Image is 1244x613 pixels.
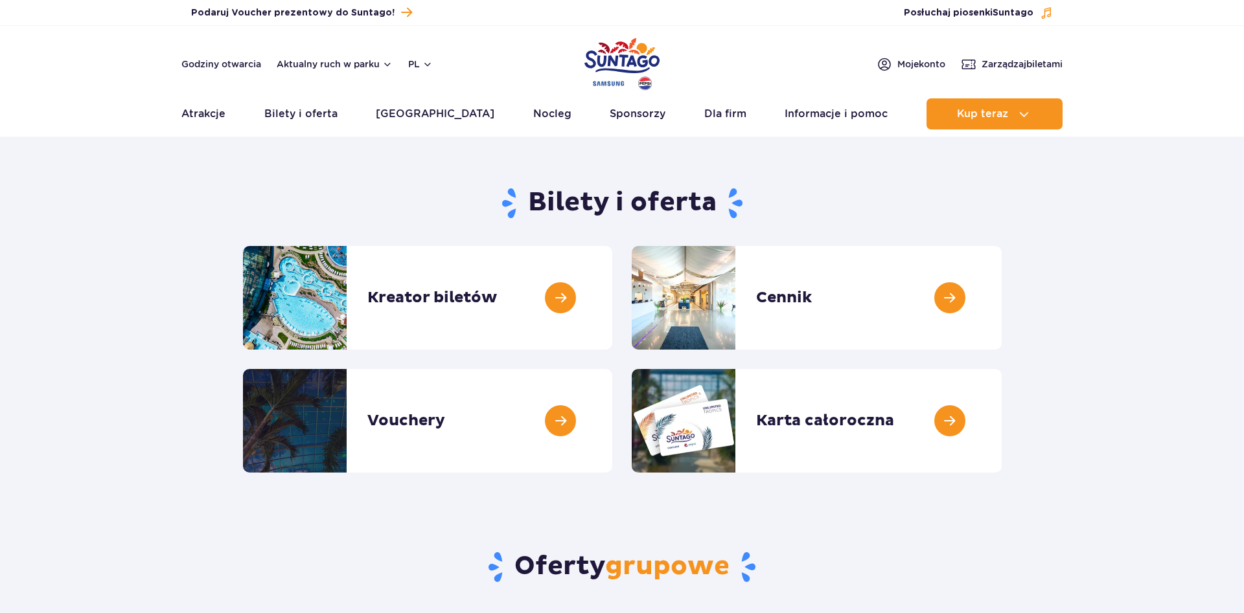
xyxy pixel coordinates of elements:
[533,98,571,129] a: Nocleg
[264,98,338,129] a: Bilety i oferta
[610,98,665,129] a: Sponsorzy
[897,58,945,71] span: Moje konto
[605,550,730,583] span: grupowe
[904,6,1053,19] button: Posłuchaj piosenkiSuntago
[376,98,494,129] a: [GEOGRAPHIC_DATA]
[277,59,393,69] button: Aktualny ruch w parku
[584,32,660,92] a: Park of Poland
[927,98,1063,129] button: Kup teraz
[785,98,888,129] a: Informacje i pomoc
[243,550,1002,584] h2: Oferty
[904,6,1033,19] span: Posłuchaj piosenki
[243,186,1002,220] h1: Bilety i oferta
[961,56,1063,72] a: Zarządzajbiletami
[877,56,945,72] a: Mojekonto
[191,6,395,19] span: Podaruj Voucher prezentowy do Suntago!
[982,58,1063,71] span: Zarządzaj biletami
[993,8,1033,17] span: Suntago
[181,58,261,71] a: Godziny otwarcia
[181,98,225,129] a: Atrakcje
[191,4,412,21] a: Podaruj Voucher prezentowy do Suntago!
[704,98,746,129] a: Dla firm
[408,58,433,71] button: pl
[957,108,1008,120] span: Kup teraz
